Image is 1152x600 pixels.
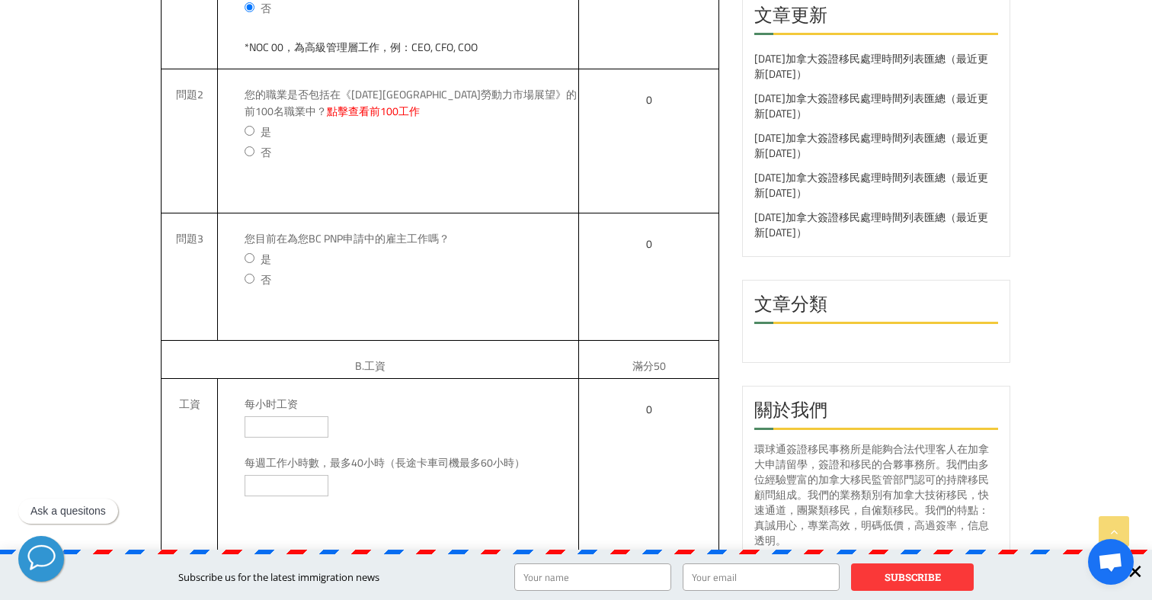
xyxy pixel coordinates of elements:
input: 否 [245,2,254,12]
a: 打開聊天 [1088,539,1134,585]
a: Go to Top [1099,516,1129,547]
label: 每小时工资 [245,379,578,412]
strong: SUBSCRIBE [885,570,941,584]
input: 否 [245,274,254,284]
input: Your name [514,563,671,591]
label: 您目前在為您BC PNP申請中的雇主工作嗎？ [245,213,578,247]
input: Your email [683,563,840,591]
div: 環球通簽證移民事務所是能夠合法代理客人在加拿大申請留學，簽證和移民的合夥事務所。我們由多位經驗豐富的加拿大移民監管部門認可的持牌移民顧問組成。我們的業務類別有加拿大技術移民，快速通道，團聚類移民... [754,441,998,563]
label: 年薪 (每小時工資 x 每週工作小時數 x 52) [245,544,578,578]
label: 工資 [162,379,217,412]
span: 是 [261,249,271,269]
label: B.工資 [162,341,578,374]
span: 否 [261,270,271,290]
input: 否 [245,146,254,156]
a: 點擊查看前100工作 [327,101,420,121]
input: 是 [245,253,254,263]
input: 是 [245,126,254,136]
a: [DATE]加拿大簽證移民處理時間列表匯總（最近更新[DATE]） [754,128,988,163]
span: 否 [261,143,271,162]
p: Ask a quesitons [30,505,106,518]
a: [DATE]加拿大簽證移民處理時間列表匯總（最近更新[DATE]） [754,207,988,242]
a: [DATE]加拿大簽證移民處理時間列表匯總（最近更新[DATE]） [754,168,988,203]
h2: 文章更新 [754,3,998,35]
label: 問題3 [162,213,217,247]
a: [DATE]加拿大簽證移民處理時間列表匯總（最近更新[DATE]） [754,49,988,84]
label: 每週工作小時數，最多40小時（長途卡車司機最多60小時） [245,438,578,471]
label: 您的職業是否包括在《[DATE][GEOGRAPHIC_DATA]勞動力市場展望》的前100名職業中？ [245,69,578,120]
span: 是 [261,122,271,142]
span: Subscribe us for the latest immigration news [178,570,379,584]
label: 問題2 [162,69,217,103]
h2: 關於我們 [754,398,998,430]
h2: 文章分類 [754,292,998,324]
label: 滿分50 [579,341,718,374]
a: [DATE]加拿大簽證移民處理時間列表匯總（最近更新[DATE]） [754,88,988,124]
